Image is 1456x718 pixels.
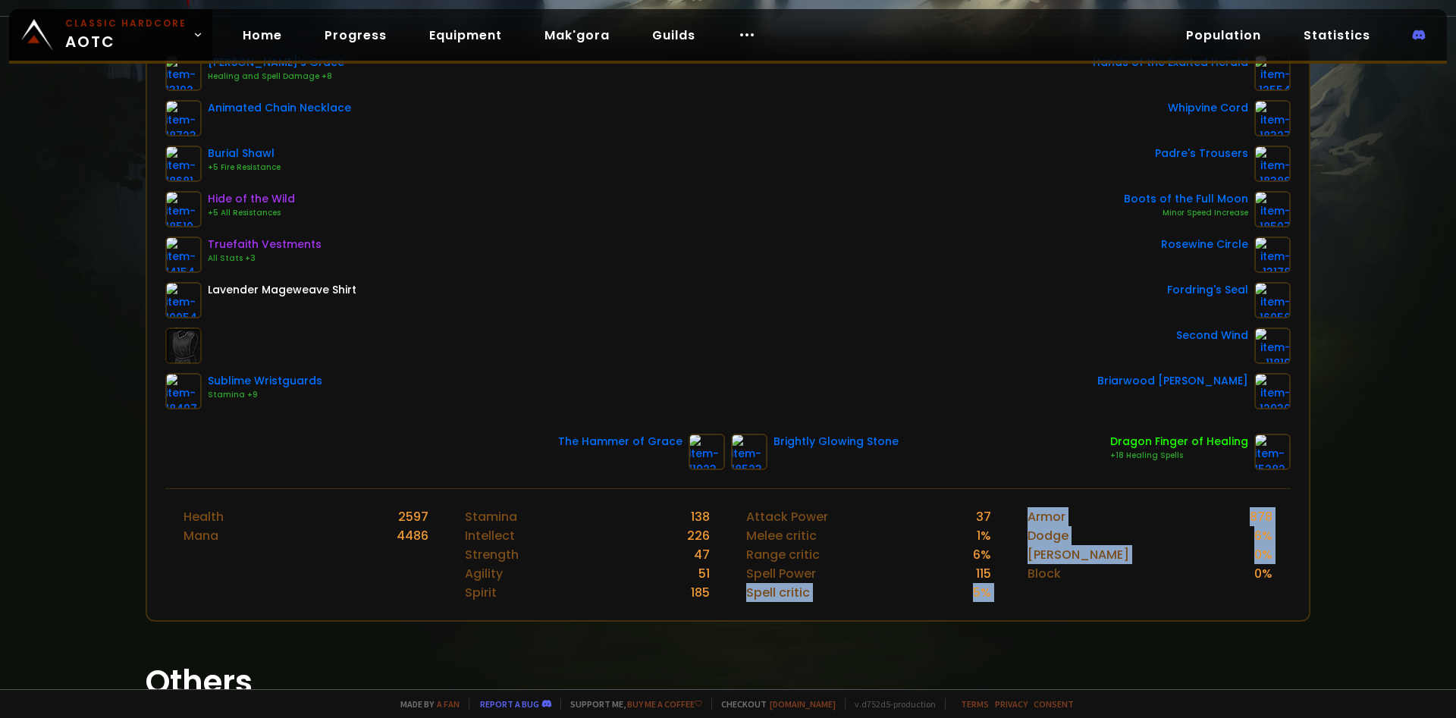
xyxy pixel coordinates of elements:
[1174,20,1273,51] a: Population
[312,20,399,51] a: Progress
[465,564,503,583] div: Agility
[976,564,991,583] div: 115
[689,434,725,470] img: item-11923
[146,658,1310,706] h1: Others
[560,698,702,710] span: Support me,
[1254,282,1291,318] img: item-16058
[208,207,295,219] div: +5 All Resistances
[65,17,187,30] small: Classic Hardcore
[184,526,218,545] div: Mana
[465,526,515,545] div: Intellect
[973,545,991,564] div: 6 %
[1254,191,1291,227] img: item-18507
[1291,20,1382,51] a: Statistics
[65,17,187,53] span: AOTC
[977,526,991,545] div: 1 %
[746,545,820,564] div: Range critic
[437,698,460,710] a: a fan
[165,373,202,409] img: item-18497
[184,507,224,526] div: Health
[1028,526,1068,545] div: Dodge
[1097,373,1248,389] div: Briarwood [PERSON_NAME]
[391,698,460,710] span: Made by
[1254,373,1291,409] img: item-12930
[687,526,710,545] div: 226
[627,698,702,710] a: Buy me a coffee
[532,20,622,51] a: Mak'gora
[165,282,202,318] img: item-10054
[1028,507,1065,526] div: Armor
[1254,237,1291,273] img: item-13178
[165,100,202,136] img: item-18723
[558,434,682,450] div: The Hammer of Grace
[746,507,828,526] div: Attack Power
[1250,507,1272,526] div: 878
[1254,328,1291,364] img: item-11819
[1110,434,1248,450] div: Dragon Finger of Healing
[1034,698,1074,710] a: Consent
[1155,146,1248,161] div: Padre's Trousers
[465,545,519,564] div: Strength
[691,583,710,602] div: 185
[208,71,344,83] div: Healing and Spell Damage +8
[480,698,539,710] a: Report a bug
[465,583,497,602] div: Spirit
[1254,526,1272,545] div: 6 %
[165,55,202,91] img: item-13102
[1110,450,1248,462] div: +18 Healing Spells
[208,100,351,116] div: Animated Chain Necklace
[746,583,810,602] div: Spell critic
[640,20,708,51] a: Guilds
[691,507,710,526] div: 138
[165,146,202,182] img: item-18681
[711,698,836,710] span: Checkout
[1028,564,1061,583] div: Block
[208,161,281,174] div: +5 Fire Resistance
[973,583,991,602] div: 5 %
[208,282,356,298] div: Lavender Mageweave Shirt
[976,507,991,526] div: 37
[208,389,322,401] div: Stamina +9
[417,20,514,51] a: Equipment
[845,698,936,710] span: v. d752d5 - production
[9,9,212,61] a: Classic HardcoreAOTC
[465,507,517,526] div: Stamina
[208,252,322,265] div: All Stats +3
[1124,207,1248,219] div: Minor Speed Increase
[770,698,836,710] a: [DOMAIN_NAME]
[1254,434,1291,470] img: item-15282
[397,526,428,545] div: 4486
[165,191,202,227] img: item-18510
[961,698,989,710] a: Terms
[208,237,322,252] div: Truefaith Vestments
[773,434,899,450] div: Brightly Glowing Stone
[694,545,710,564] div: 47
[208,373,322,389] div: Sublime Wristguards
[1254,564,1272,583] div: 0 %
[165,237,202,273] img: item-14154
[995,698,1028,710] a: Privacy
[698,564,710,583] div: 51
[1254,100,1291,136] img: item-18327
[1167,282,1248,298] div: Fordring's Seal
[746,564,816,583] div: Spell Power
[398,507,428,526] div: 2597
[1168,100,1248,116] div: Whipvine Cord
[1124,191,1248,207] div: Boots of the Full Moon
[208,146,281,161] div: Burial Shawl
[231,20,294,51] a: Home
[1254,55,1291,91] img: item-12554
[731,434,767,470] img: item-18523
[208,191,295,207] div: Hide of the Wild
[1254,545,1272,564] div: 0 %
[1028,545,1129,564] div: [PERSON_NAME]
[1254,146,1291,182] img: item-18386
[746,526,817,545] div: Melee critic
[1161,237,1248,252] div: Rosewine Circle
[1176,328,1248,343] div: Second Wind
